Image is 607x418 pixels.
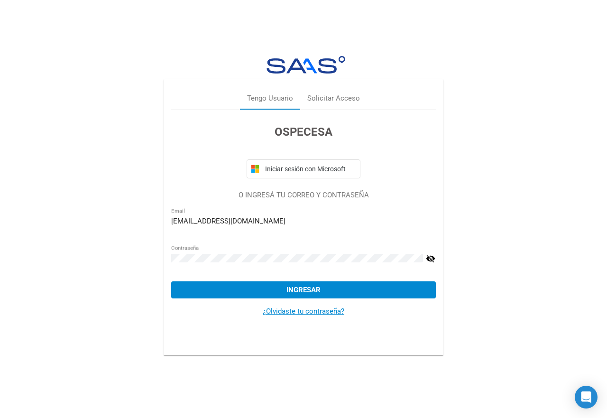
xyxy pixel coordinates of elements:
[426,253,435,264] mat-icon: visibility_off
[171,281,435,298] button: Ingresar
[263,307,344,316] a: ¿Olvidaste tu contraseña?
[247,93,293,104] div: Tengo Usuario
[286,286,321,294] span: Ingresar
[575,386,598,409] div: Open Intercom Messenger
[171,190,435,201] p: O INGRESÁ TU CORREO Y CONTRASEÑA
[247,159,360,178] button: Iniciar sesión con Microsoft
[307,93,360,104] div: Solicitar Acceso
[171,123,435,140] h3: OSPECESA
[263,165,356,173] span: Iniciar sesión con Microsoft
